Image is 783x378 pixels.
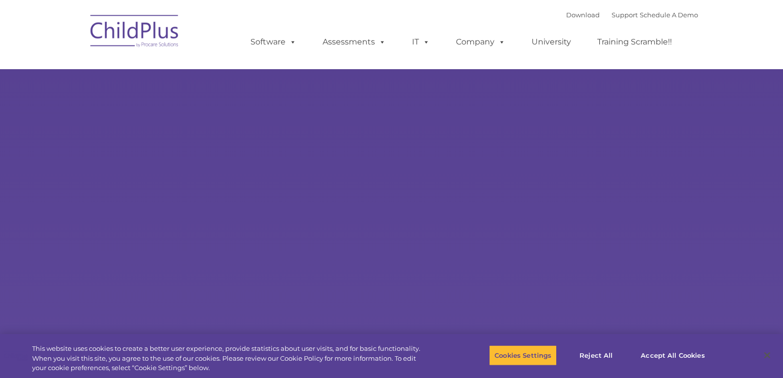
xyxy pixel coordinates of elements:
[489,345,557,366] button: Cookies Settings
[566,11,698,19] font: |
[402,32,440,52] a: IT
[522,32,581,52] a: University
[565,345,627,366] button: Reject All
[756,344,778,366] button: Close
[566,11,600,19] a: Download
[241,32,306,52] a: Software
[313,32,396,52] a: Assessments
[32,344,431,373] div: This website uses cookies to create a better user experience, provide statistics about user visit...
[640,11,698,19] a: Schedule A Demo
[635,345,710,366] button: Accept All Cookies
[446,32,515,52] a: Company
[612,11,638,19] a: Support
[587,32,682,52] a: Training Scramble!!
[85,8,184,57] img: ChildPlus by Procare Solutions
